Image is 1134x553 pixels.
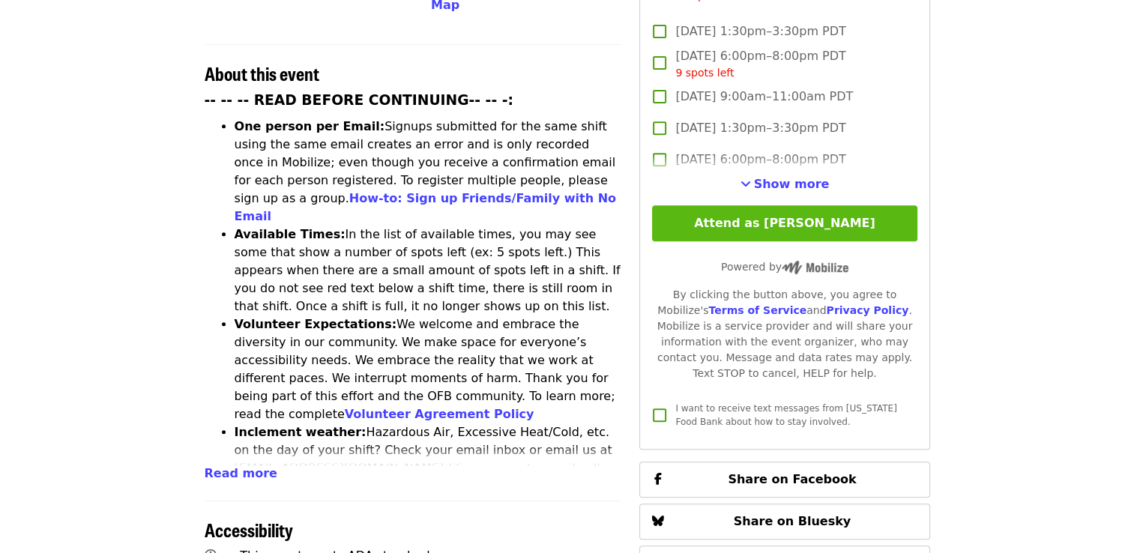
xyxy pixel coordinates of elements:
[708,304,806,316] a: Terms of Service
[235,315,622,423] li: We welcome and embrace the diversity in our community. We make space for everyone’s accessibility...
[205,516,293,543] span: Accessibility
[235,119,385,133] strong: One person per Email:
[345,407,534,421] a: Volunteer Agreement Policy
[652,287,917,381] div: By clicking the button above, you agree to Mobilize's and . Mobilize is a service provider and wi...
[675,67,734,79] span: 9 spots left
[675,47,845,81] span: [DATE] 6:00pm–8:00pm PDT
[235,425,367,439] strong: Inclement weather:
[675,119,845,137] span: [DATE] 1:30pm–3:30pm PDT
[235,226,622,315] li: In the list of available times, you may see some that show a number of spots left (ex: 5 spots le...
[205,466,277,480] span: Read more
[675,403,896,427] span: I want to receive text messages from [US_STATE] Food Bank about how to stay involved.
[205,92,513,108] strong: -- -- -- READ BEFORE CONTINUING-- -- -:
[235,191,617,223] a: How-to: Sign up Friends/Family with No Email
[675,151,845,169] span: [DATE] 6:00pm–8:00pm PDT
[235,227,346,241] strong: Available Times:
[675,22,845,40] span: [DATE] 1:30pm–3:30pm PDT
[741,175,830,193] button: See more timeslots
[639,462,929,498] button: Share on Facebook
[652,205,917,241] button: Attend as [PERSON_NAME]
[235,317,397,331] strong: Volunteer Expectations:
[728,472,856,486] span: Share on Facebook
[205,465,277,483] button: Read more
[235,118,622,226] li: Signups submitted for the same shift using the same email creates an error and is only recorded o...
[205,60,319,86] span: About this event
[782,261,848,274] img: Powered by Mobilize
[734,514,851,528] span: Share on Bluesky
[639,504,929,540] button: Share on Bluesky
[721,261,848,273] span: Powered by
[675,88,853,106] span: [DATE] 9:00am–11:00am PDT
[826,304,908,316] a: Privacy Policy
[235,423,622,513] li: Hazardous Air, Excessive Heat/Cold, etc. on the day of your shift? Check your email inbox or emai...
[754,177,830,191] span: Show more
